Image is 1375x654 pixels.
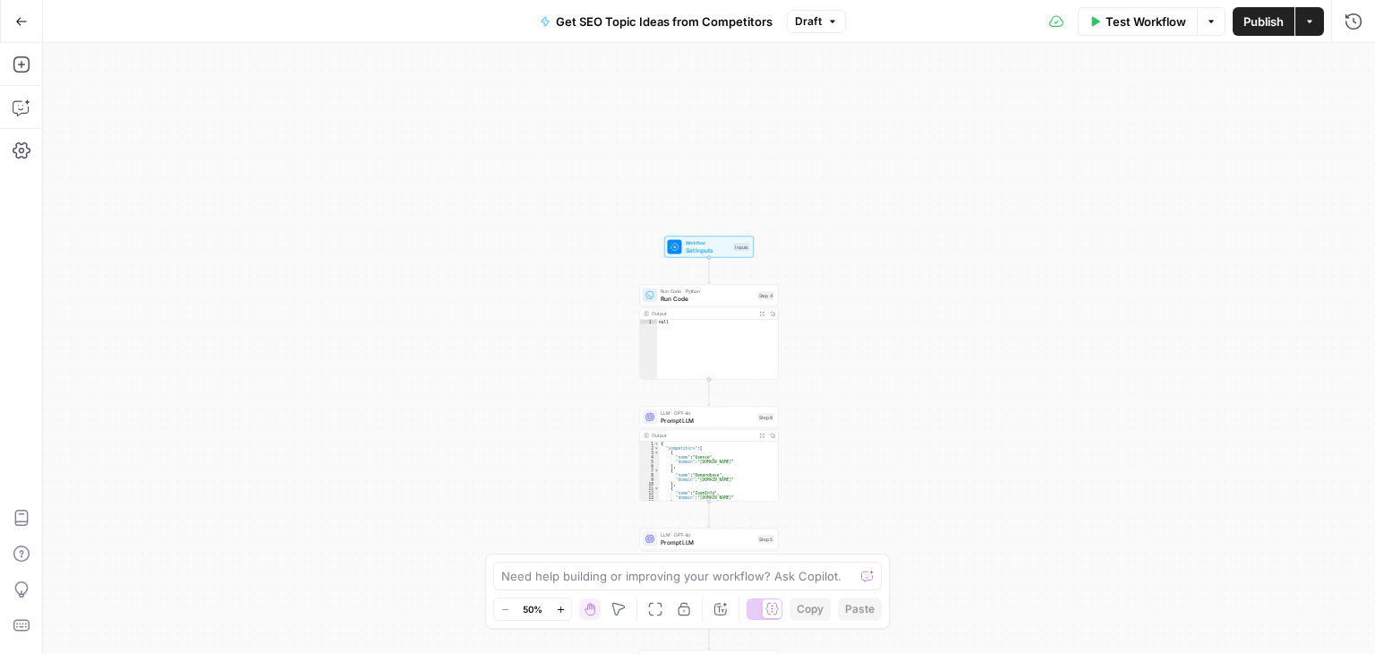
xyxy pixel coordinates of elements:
span: Test Workflow [1106,13,1186,30]
span: Copy [797,601,824,617]
span: LLM · GPT-4o [661,531,754,538]
div: 6 [640,464,660,469]
div: 2 [640,446,660,451]
button: Copy [790,598,831,621]
div: Output [652,310,754,317]
span: Run Code [661,294,754,303]
div: 13 [640,495,660,500]
div: 9 [640,478,660,482]
button: Get SEO Topic Ideas from Competitors [529,7,783,36]
g: Edge from start to step_4 [708,257,711,283]
div: Inputs [733,243,750,251]
button: Paste [838,598,882,621]
span: Prompt LLM [661,538,754,546]
span: Prompt LLM [661,416,754,425]
span: Toggle code folding, rows 7 through 10 [654,469,660,473]
div: 5 [640,460,660,464]
div: 4 [640,455,660,460]
div: 1 [640,320,657,324]
button: Test Workflow [1078,7,1197,36]
span: Toggle code folding, rows 3 through 6 [654,451,660,455]
div: 11 [640,486,660,491]
span: Draft [795,13,822,30]
span: Paste [845,601,875,617]
span: Toggle code folding, rows 1 through 16 [654,442,660,446]
div: 1 [640,442,660,446]
div: 8 [640,473,660,478]
span: Get SEO Topic Ideas from Competitors [556,13,773,30]
span: 50% [523,602,542,616]
div: 3 [640,451,660,455]
button: Draft [787,10,846,33]
span: LLM · GPT-4o [661,409,754,417]
span: Run Code · Python [661,288,754,295]
div: Step 5 [757,535,774,543]
span: Publish [1243,13,1284,30]
span: Workflow [686,239,730,246]
div: Output [652,432,754,439]
div: LLM · GPT-4oPrompt LLMStep 6Output{ "competitors":[ { "name":"6sense", "domain":"[DOMAIN_NAME]" }... [640,407,779,502]
span: Toggle code folding, rows 2 through 15 [654,446,660,451]
g: Edge from step_5 to step_8 [708,623,711,649]
g: Edge from step_4 to step_6 [708,379,711,405]
div: Run Code · PythonRun CodeStep 4Outputnull [640,285,779,380]
span: Set Inputs [686,245,730,254]
div: Step 6 [757,413,774,421]
div: Step 4 [757,291,775,299]
div: 7 [640,469,660,473]
div: 12 [640,491,660,495]
span: Toggle code folding, rows 11 through 14 [654,486,660,491]
g: Edge from step_6 to step_5 [708,501,711,527]
div: 14 [640,500,660,504]
div: WorkflowSet InputsInputs [640,237,779,258]
button: Publish [1233,7,1294,36]
div: 10 [640,482,660,486]
div: LLM · GPT-4oPrompt LLMStep 5Output{ "companies":[ { "name":"Unstuck Engine", "domain":"[DOMAIN_NA... [640,529,779,624]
